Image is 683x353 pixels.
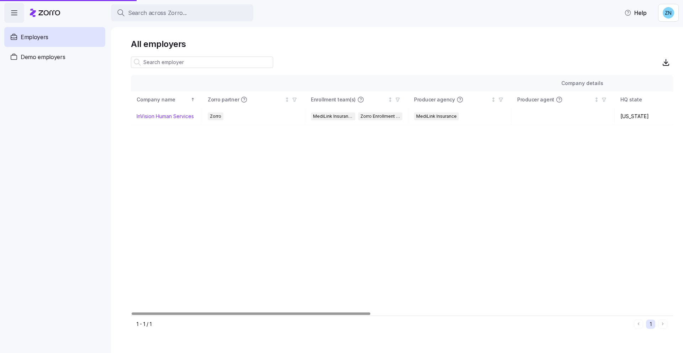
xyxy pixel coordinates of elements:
div: Not sorted [594,97,599,102]
th: Producer agentNot sorted [512,91,615,108]
span: Producer agency [414,96,455,103]
span: MediLink Insurance [313,112,353,120]
span: Zorro [210,112,221,120]
span: Producer agent [517,96,554,103]
div: Not sorted [491,97,496,102]
th: Company nameSorted ascending [131,91,202,108]
th: Enrollment team(s)Not sorted [305,91,408,108]
div: Not sorted [388,97,393,102]
span: MediLink Insurance [416,112,457,120]
button: Next page [658,320,667,329]
img: 5c518db9dac3a343d5b258230af867d6 [663,7,674,19]
span: Demo employers [21,53,65,62]
span: Search across Zorro... [128,9,187,17]
div: Company name [137,96,189,104]
div: 1 - 1 / 1 [137,321,631,328]
button: 1 [646,320,655,329]
button: Help [619,6,652,20]
h1: All employers [131,38,673,49]
span: Employers [21,33,48,42]
div: Sorted ascending [190,97,195,102]
button: Previous page [634,320,643,329]
span: Help [624,9,647,17]
span: Enrollment team(s) [311,96,356,103]
button: Search across Zorro... [111,4,253,21]
th: Zorro partnerNot sorted [202,91,305,108]
span: Zorro Enrollment Team [360,112,401,120]
input: Search employer [131,57,273,68]
th: Producer agencyNot sorted [408,91,512,108]
span: Zorro partner [208,96,239,103]
a: Demo employers [4,47,105,67]
div: Not sorted [285,97,290,102]
a: Employers [4,27,105,47]
a: InVision Human Services [137,113,194,120]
